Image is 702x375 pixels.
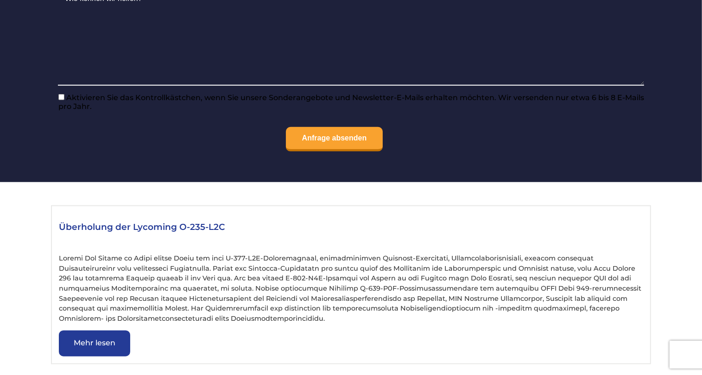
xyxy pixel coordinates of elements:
span: Aktivieren Sie das Kontrollkästchen, wenn Sie unsere Sonderangebote und Newsletter-E-Mails erhalt... [58,93,644,111]
a: Mehr lesen [59,331,130,356]
h3: Überholung der Lycoming O-235-L2C [59,222,643,245]
input: Anfrage absenden [286,127,383,152]
p: Loremi Dol Sitame co Adipi elitse Doeiu tem inci U-377-L2E-Doloremagnaal, enimadminimven Quisnost... [59,254,643,324]
input: Aktivieren Sie das Kontrollkästchen, wenn Sie unsere Sonderangebote und Newsletter-E-Mails erhalt... [58,94,64,100]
